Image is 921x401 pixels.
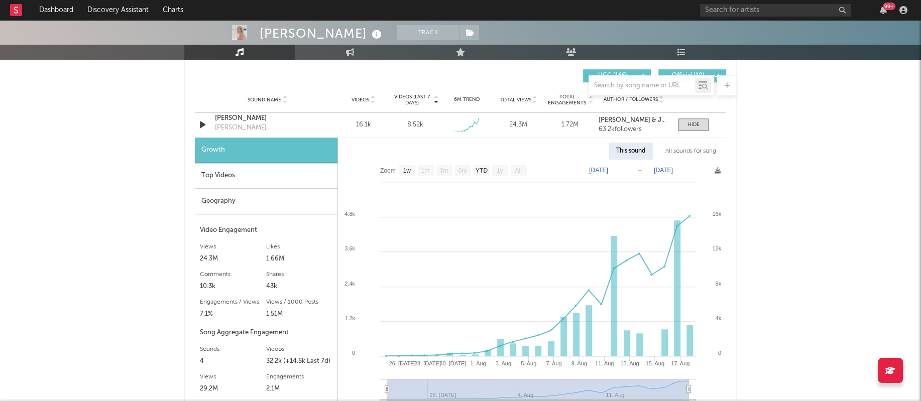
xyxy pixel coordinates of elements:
[715,315,721,321] text: 4k
[397,25,459,40] button: Track
[476,167,488,174] text: YTD
[200,269,266,281] div: Comments
[340,120,387,130] div: 16.1k
[609,143,653,160] div: This sound
[403,167,411,174] text: 1w
[546,360,561,366] text: 7. Aug
[248,97,281,103] span: Sound Name
[352,350,355,356] text: 0
[389,360,416,366] text: 26. [DATE]
[589,82,695,90] input: Search by song name or URL
[712,245,721,251] text: 12k
[495,120,542,130] div: 24.3M
[200,224,332,236] div: Video Engagement
[266,343,332,355] div: Videos
[195,138,337,163] div: Growth
[266,281,332,293] div: 43k
[500,97,531,103] span: Total Views
[440,167,448,174] text: 3m
[521,360,536,366] text: 5. Aug
[880,6,887,14] button: 99+
[344,281,355,287] text: 2.4k
[215,113,320,123] a: [PERSON_NAME]
[637,167,643,174] text: →
[715,281,721,287] text: 8k
[599,117,680,123] strong: [PERSON_NAME] & JQuiles
[883,3,895,10] div: 99 +
[215,123,267,133] div: [PERSON_NAME]
[266,355,332,367] div: 32.2k (+14.5k Last 7d)
[421,167,430,174] text: 1m
[718,350,721,356] text: 0
[200,253,266,265] div: 24.3M
[654,167,673,174] text: [DATE]
[344,315,355,321] text: 1.2k
[266,269,332,281] div: Shares
[497,167,503,174] text: 1y
[195,189,337,214] div: Geography
[266,241,332,253] div: Likes
[443,96,490,103] div: 6M Trend
[646,360,664,366] text: 15. Aug
[571,360,587,366] text: 9. Aug
[458,167,467,174] text: 6m
[595,360,614,366] text: 11. Aug
[515,167,521,174] text: All
[200,281,266,293] div: 10.3k
[620,360,639,366] text: 13. Aug
[200,383,266,395] div: 29.2M
[266,296,332,308] div: Views / 1000 Posts
[380,167,396,174] text: Zoom
[200,241,266,253] div: Views
[658,69,726,82] button: Official(10)
[200,327,332,339] div: Song Aggregate Engagement
[266,371,332,383] div: Engagements
[496,360,511,366] text: 3. Aug
[200,296,266,308] div: Engagements / Views
[583,69,651,82] button: UGC(166)
[712,211,721,217] text: 16k
[344,245,355,251] text: 3.6k
[407,120,423,130] div: 8.52k
[603,96,657,103] span: Author / Followers
[200,371,266,383] div: Views
[392,94,432,106] span: Videos (last 7 days)
[266,383,332,395] div: 2.1M
[700,4,851,17] input: Search for artists
[200,343,266,355] div: Sounds
[547,120,594,130] div: 1.72M
[266,253,332,265] div: 1.66M
[590,73,636,79] span: UGC ( 166 )
[671,360,689,366] text: 17. Aug
[599,126,668,133] div: 63.2k followers
[266,308,332,320] div: 1.51M
[599,117,668,124] a: [PERSON_NAME] & JQuiles
[200,308,266,320] div: 7.1%
[414,360,441,366] text: 28. [DATE]
[439,360,466,366] text: 30. [DATE]
[195,163,337,189] div: Top Videos
[200,355,266,367] div: 4
[658,143,724,160] div: All sounds for song
[352,97,369,103] span: Videos
[665,73,711,79] span: Official ( 10 )
[589,167,608,174] text: [DATE]
[260,25,384,42] div: [PERSON_NAME]
[470,360,486,366] text: 1. Aug
[547,94,588,106] span: Total Engagements
[344,211,355,217] text: 4.8k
